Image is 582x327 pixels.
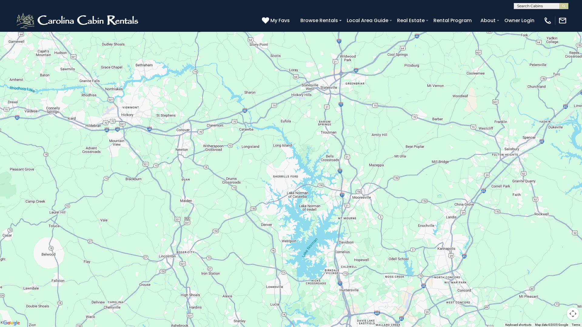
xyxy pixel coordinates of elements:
img: mail-regular-white.png [558,16,567,25]
a: Real Estate [394,15,428,26]
a: Owner Login [501,15,537,26]
a: Rental Program [430,15,475,26]
a: About [477,15,499,26]
img: phone-regular-white.png [544,16,552,25]
a: Browse Rentals [297,15,341,26]
a: Local Area Guide [344,15,391,26]
a: My Favs [262,17,291,25]
span: My Favs [270,17,290,24]
img: White-1-2.png [15,12,141,30]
